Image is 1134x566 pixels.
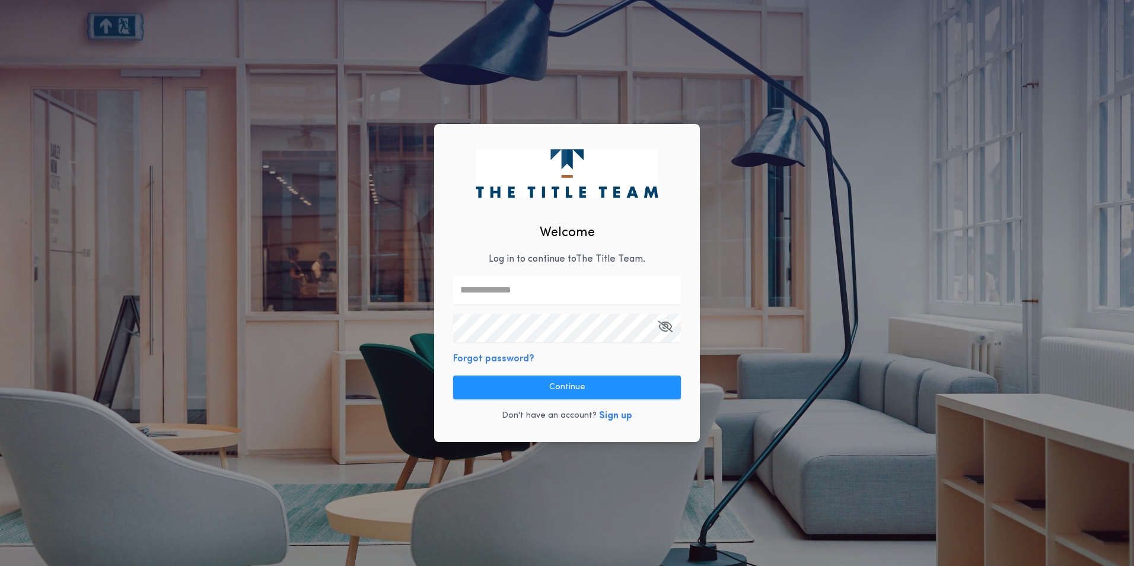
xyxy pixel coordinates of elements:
[599,409,632,423] button: Sign up
[453,376,681,399] button: Continue
[502,410,597,422] p: Don't have an account?
[540,223,595,243] h2: Welcome
[489,252,645,266] p: Log in to continue to The Title Team .
[476,149,658,198] img: logo
[453,352,534,366] button: Forgot password?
